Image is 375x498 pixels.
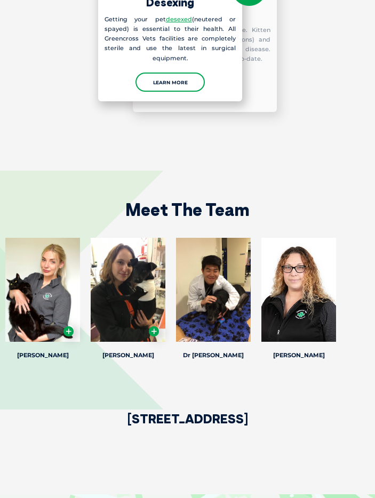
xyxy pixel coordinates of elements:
[91,352,165,358] h4: [PERSON_NAME]
[98,14,242,63] p: Getting your pet (neutered or spayed) is essential to their health. All Greencross Vets facilitie...
[5,352,80,358] h4: [PERSON_NAME]
[125,201,250,218] h2: Meet The Team
[176,352,251,358] h4: Dr [PERSON_NAME]
[127,412,248,444] h2: [STREET_ADDRESS]
[261,352,336,358] h4: [PERSON_NAME]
